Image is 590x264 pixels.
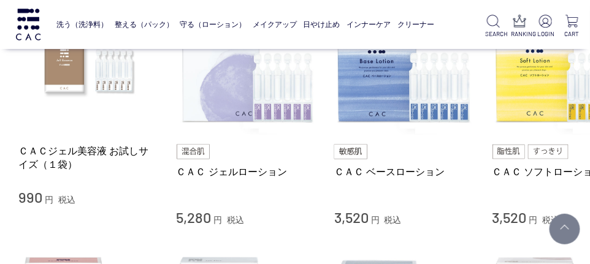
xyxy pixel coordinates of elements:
[564,15,580,39] a: CART
[18,188,42,206] span: 990
[537,29,554,39] p: LOGIN
[334,209,369,227] span: 3,520
[253,12,297,37] a: メイクアップ
[45,195,53,205] span: 円
[56,12,108,37] a: 洗う（洗浄料）
[227,216,244,225] span: 税込
[564,29,580,39] p: CART
[177,209,212,227] span: 5,280
[115,12,174,37] a: 整える（パック）
[213,216,222,225] span: 円
[304,12,340,37] a: 日やけ止め
[528,145,569,159] img: すっきり
[511,29,528,39] p: RANKING
[180,12,247,37] a: 守る（ローション）
[397,12,434,37] a: クリーナー
[492,145,525,159] img: 脂性肌
[347,12,391,37] a: インナーケア
[14,9,42,41] img: logo
[492,209,527,227] span: 3,520
[537,15,554,39] a: LOGIN
[485,29,502,39] p: SEARCH
[485,15,502,39] a: SEARCH
[18,145,158,171] a: ＣＡＣジェル美容液 お試しサイズ（１袋）
[385,216,402,225] span: 税込
[371,216,380,225] span: 円
[529,216,537,225] span: 円
[511,15,528,39] a: RANKING
[58,195,75,205] span: 税込
[334,165,474,178] a: ＣＡＣ ベースローション
[177,165,316,178] a: ＣＡＣ ジェルローション
[542,216,559,225] span: 税込
[334,145,367,159] img: 敏感肌
[177,145,210,159] img: 混合肌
